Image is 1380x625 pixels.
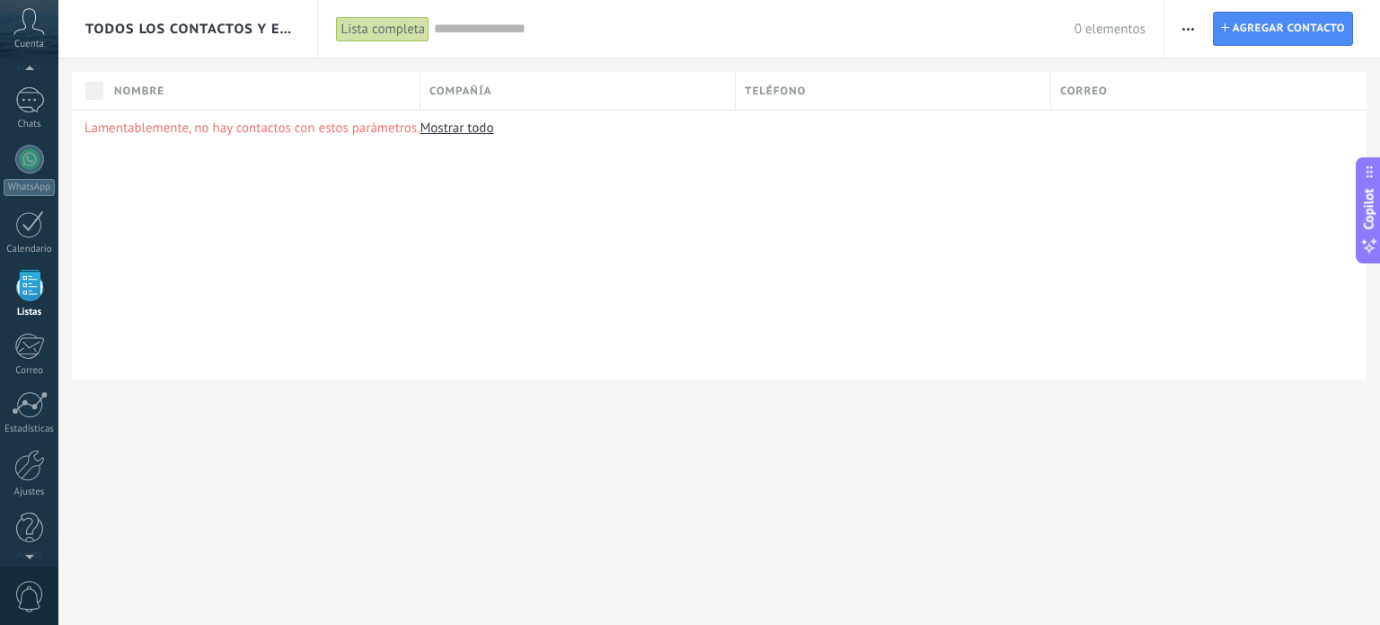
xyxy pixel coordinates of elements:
button: Más [1175,12,1201,46]
span: Correo [1060,83,1108,100]
div: Chats [4,119,56,130]
div: Listas [4,307,56,318]
p: Lamentablemente, no hay contactos con estos parámetros. [84,120,1354,137]
span: Teléfono [745,83,806,100]
span: Agregar contacto [1233,13,1345,45]
span: 0 elementos [1075,21,1146,38]
div: Lista completa [336,16,429,42]
div: WhatsApp [4,179,55,196]
a: Mostrar todo [420,120,493,137]
div: Calendario [4,244,56,255]
span: Todos los contactos y empresas [85,21,292,38]
span: Nombre [114,83,164,100]
span: Copilot [1360,188,1378,229]
div: Correo [4,365,56,377]
div: Ajustes [4,487,56,498]
div: Estadísticas [4,424,56,435]
a: Agregar contacto [1213,12,1353,46]
span: Compañía [429,83,491,100]
span: Cuenta [14,39,44,50]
